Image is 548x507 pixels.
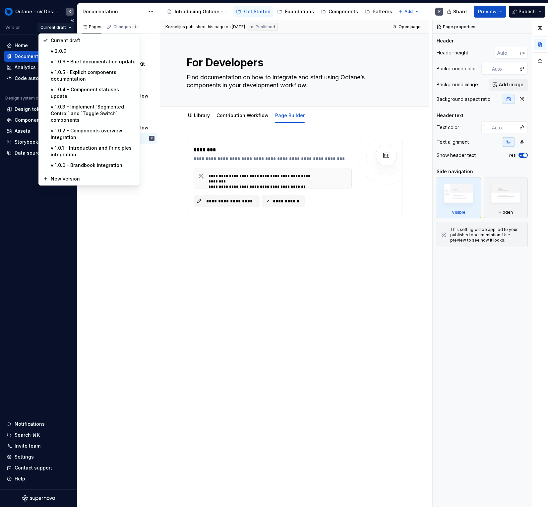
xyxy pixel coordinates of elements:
[51,69,136,82] div: v 1.0.5 - Explicit components documentation
[51,58,136,65] div: v 1.0.6 - Brief documentation update
[51,48,136,54] div: v 2.0.0
[51,127,136,141] div: v 1.0.2 - Components overview integration
[51,37,136,44] div: Current draft
[51,104,136,123] div: v 1.0.3 - Implement `Segmented Control` and `Toggle Switch` components
[51,145,136,158] div: v 1.0.1 - Introduction and Principles integration
[51,86,136,100] div: v 1.0.4 - Component statuses update
[51,162,136,169] div: v 1.0.0 - Brandbook integration
[51,176,136,182] div: New version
